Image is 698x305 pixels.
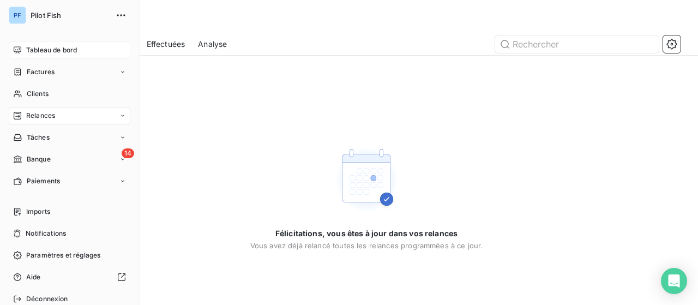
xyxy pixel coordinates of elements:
[250,241,483,250] span: Vous avez déjà relancé toutes les relances programmées à ce jour.
[27,89,49,99] span: Clients
[122,148,134,158] span: 14
[198,39,227,50] span: Analyse
[26,45,77,55] span: Tableau de bord
[9,203,130,220] a: Imports
[275,228,458,239] span: Félicitations, vous êtes à jour dans vos relances
[495,35,659,53] input: Rechercher
[26,272,41,282] span: Aide
[27,67,55,77] span: Factures
[27,176,60,186] span: Paiements
[27,154,51,164] span: Banque
[31,11,109,20] span: Pilot Fish
[26,111,55,121] span: Relances
[9,41,130,59] a: Tableau de bord
[26,250,100,260] span: Paramètres et réglages
[9,107,130,124] a: Relances
[9,7,26,24] div: PF
[26,229,66,238] span: Notifications
[9,85,130,103] a: Clients
[147,39,185,50] span: Effectuées
[27,133,50,142] span: Tâches
[9,129,130,146] a: Tâches
[9,172,130,190] a: Paiements
[9,151,130,168] a: 14Banque
[9,268,130,286] a: Aide
[661,268,687,294] div: Open Intercom Messenger
[9,247,130,264] a: Paramètres et réglages
[26,294,68,304] span: Déconnexion
[332,145,401,215] img: Empty state
[26,207,50,217] span: Imports
[9,63,130,81] a: Factures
